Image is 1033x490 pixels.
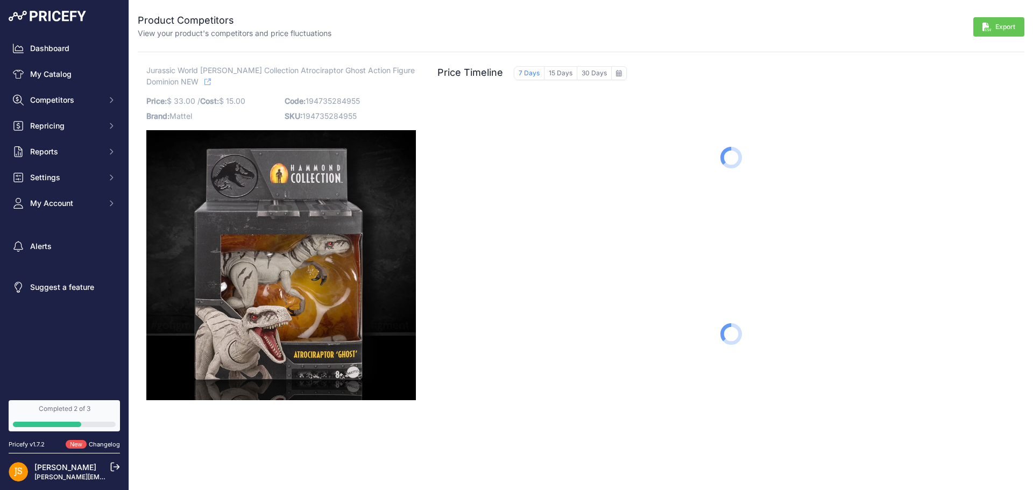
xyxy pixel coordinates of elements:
[577,66,611,80] button: 30 Days
[9,39,120,58] a: Dashboard
[146,63,415,88] span: Jurassic World [PERSON_NAME] Collection Atrociraptor Ghost Action Figure Dominion NEW
[285,96,306,105] span: Code:
[437,65,503,80] h2: Price Timeline
[200,96,219,105] span: Cost:
[9,237,120,256] a: Alerts
[9,39,120,387] nav: Sidebar
[544,66,577,80] button: 15 Days
[973,17,1024,37] button: Export
[285,109,416,124] p: 194735284955
[9,116,120,136] button: Repricing
[13,404,116,413] div: Completed 2 of 3
[138,28,331,39] p: View your product's competitors and price fluctuations
[30,198,101,209] span: My Account
[30,172,101,183] span: Settings
[146,111,169,120] span: Brand:
[9,400,120,431] a: Completed 2 of 3
[89,441,120,448] a: Changelog
[146,96,167,105] span: Price:
[9,194,120,213] button: My Account
[9,168,120,187] button: Settings
[9,440,45,449] div: Pricefy v1.7.2
[34,473,200,481] a: [PERSON_NAME][EMAIL_ADDRESS][DOMAIN_NAME]
[9,278,120,297] a: Suggest a feature
[9,65,120,84] a: My Catalog
[285,94,416,109] p: 194735284955
[34,463,96,472] a: [PERSON_NAME]
[66,440,87,449] span: New
[9,142,120,161] button: Reports
[9,11,86,22] img: Pricefy Logo
[285,111,302,120] span: SKU:
[146,109,278,124] p: Mattel
[514,66,544,80] button: 7 Days
[146,94,278,109] p: $ 33.00 / $ 15.00
[30,146,101,157] span: Reports
[30,95,101,105] span: Competitors
[30,120,101,131] span: Repricing
[138,13,331,28] h2: Product Competitors
[9,90,120,110] button: Competitors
